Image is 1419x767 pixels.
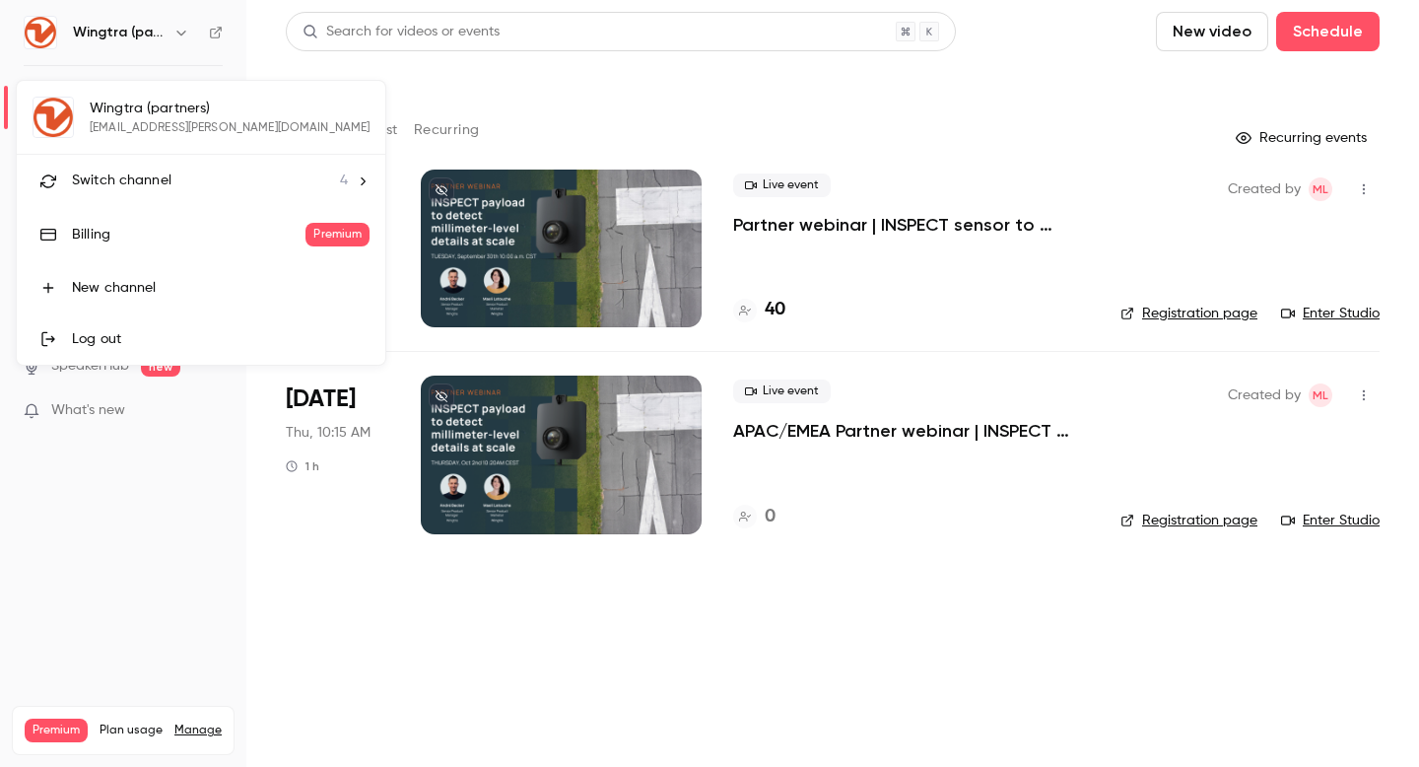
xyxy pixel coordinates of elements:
[72,225,305,244] div: Billing
[72,171,171,191] span: Switch channel
[340,171,348,191] span: 4
[72,329,370,349] div: Log out
[72,278,370,298] div: New channel
[305,223,370,246] span: Premium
